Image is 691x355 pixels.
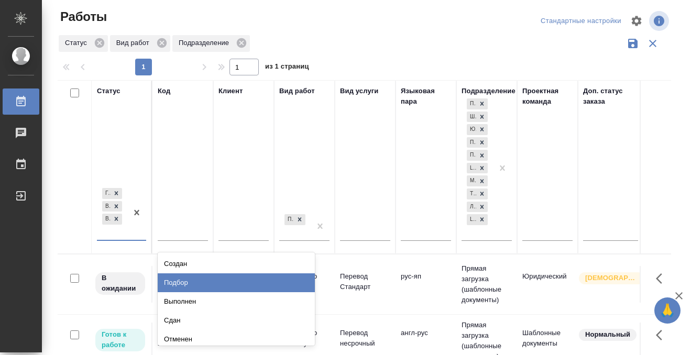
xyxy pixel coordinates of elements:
div: LocQA [467,214,476,225]
span: Настроить таблицу [624,8,649,34]
div: Исполнитель назначен, приступать к работе пока рано [94,271,146,296]
td: Прямая загрузка (шаблонные документы) [456,258,517,310]
div: Проектный офис [467,137,476,148]
div: Подбор [158,273,315,292]
td: Юридический [517,266,578,303]
div: Проектная команда [522,86,573,107]
div: Готов к работе, В работе, В ожидании [101,213,123,226]
div: Готов к работе, В работе, В ожидании [101,200,123,213]
div: Сдан [158,311,315,330]
p: Готов к работе [102,329,139,350]
button: Сохранить фильтры [623,34,643,53]
div: Прямая загрузка (шаблонные документы), Шаблонные документы, Юридический, Проектный офис, Проектна... [466,149,489,162]
div: Подразделение [172,35,250,52]
div: Прямая загрузка (шаблонные документы) [467,98,476,109]
div: Выполнен [158,292,315,311]
div: Прямая загрузка (шаблонные документы), Шаблонные документы, Юридический, Проектный офис, Проектна... [466,97,489,110]
div: Готов к работе, В работе, В ожидании [101,187,123,200]
span: Посмотреть информацию [649,11,671,31]
div: LegalQA [467,163,476,174]
div: Готов к работе [102,188,111,199]
div: Прямая загрузка (шаблонные документы), Шаблонные документы, Юридический, Проектный офис, Проектна... [466,187,489,201]
div: Прямая загрузка (шаблонные документы), Шаблонные документы, Юридический, Проектный офис, Проектна... [466,123,489,136]
p: Перевод несрочный [340,328,390,349]
div: Отменен [158,330,315,349]
div: Технический [467,188,476,199]
div: split button [538,13,624,29]
p: Нормальный [585,329,630,340]
div: Клиент [218,86,243,96]
div: Языковая пара [401,86,451,107]
div: Юридический [467,124,476,135]
span: 🙏 [659,299,676,321]
div: Прямая загрузка (шаблонные документы), Шаблонные документы, Юридический, Проектный офис, Проектна... [466,162,489,175]
div: Вид услуги [340,86,379,96]
div: Исполнитель может приступить к работе [94,328,146,352]
div: Приёмка по качеству [283,213,306,226]
div: Статус [97,86,120,96]
div: Проектная группа [467,150,476,161]
p: [DEMOGRAPHIC_DATA] [585,273,638,283]
p: В ожидании [102,273,139,294]
div: Статус [59,35,108,52]
p: Статус [65,38,91,48]
div: Прямая загрузка (шаблонные документы), Шаблонные документы, Юридический, Проектный офис, Проектна... [466,174,489,187]
div: Приёмка по качеству [284,214,294,225]
div: Прямая загрузка (шаблонные документы), Шаблонные документы, Юридический, Проектный офис, Проектна... [466,201,489,214]
div: Подразделение [462,86,515,96]
p: Подразделение [179,38,233,48]
button: Здесь прячутся важные кнопки [650,266,675,291]
div: Шаблонные документы [467,112,476,123]
div: Медицинский [467,175,476,186]
div: Прямая загрузка (шаблонные документы), Шаблонные документы, Юридический, Проектный офис, Проектна... [466,213,489,226]
div: В работе [102,201,111,212]
button: Здесь прячутся важные кнопки [650,323,675,348]
button: Сбросить фильтры [643,34,663,53]
p: Перевод Стандарт [340,271,390,292]
div: Вид работ [110,35,170,52]
div: Прямая загрузка (шаблонные документы), Шаблонные документы, Юридический, Проектный офис, Проектна... [466,136,489,149]
p: Вид работ [116,38,153,48]
div: Код [158,86,170,96]
div: Вид работ [279,86,315,96]
button: 🙏 [654,297,681,324]
td: рус-яп [396,266,456,303]
div: Доп. статус заказа [583,86,638,107]
div: В ожидании [102,214,111,225]
div: Создан [158,254,315,273]
div: Локализация [467,202,476,213]
div: Прямая загрузка (шаблонные документы), Шаблонные документы, Юридический, Проектный офис, Проектна... [466,110,489,124]
span: из 1 страниц [265,60,309,75]
span: Работы [58,8,107,25]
